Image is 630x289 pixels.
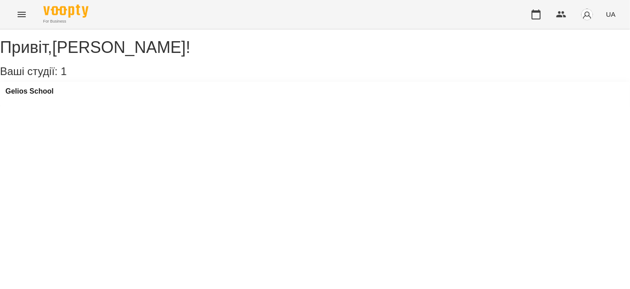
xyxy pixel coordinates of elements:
[43,5,88,18] img: Voopty Logo
[581,8,593,21] img: avatar_s.png
[11,4,32,25] button: Menu
[602,6,619,23] button: UA
[606,9,616,19] span: UA
[43,19,88,24] span: For Business
[5,87,54,95] a: Gelios School
[60,65,66,77] span: 1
